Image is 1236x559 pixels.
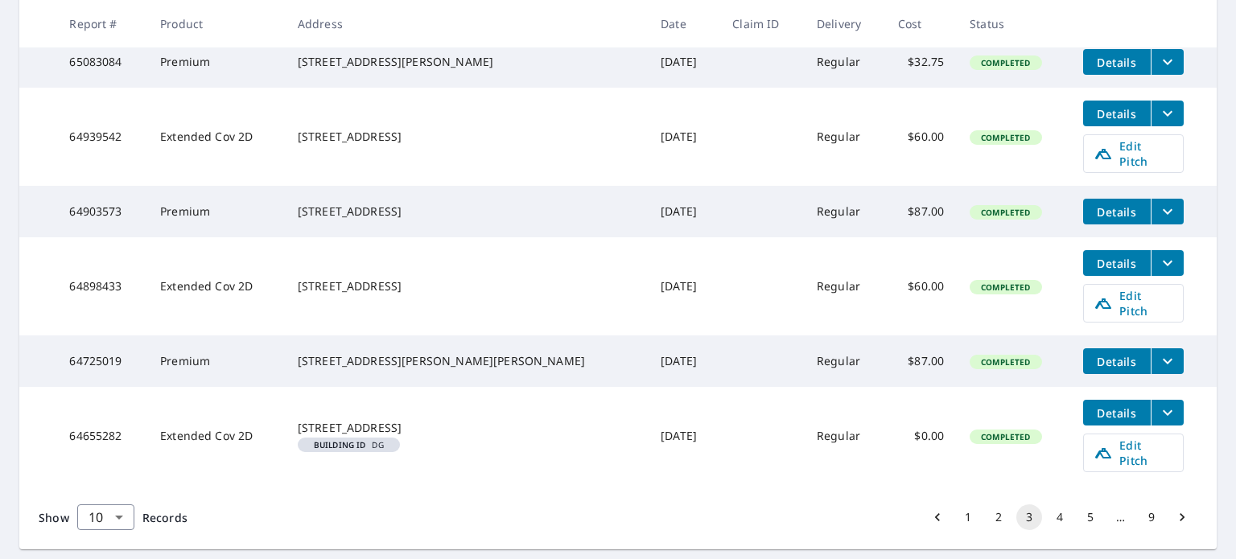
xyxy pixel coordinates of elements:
div: [STREET_ADDRESS] [298,203,635,220]
td: [DATE] [648,335,719,387]
td: 64939542 [56,88,147,186]
td: Regular [804,237,885,335]
button: Go to page 9 [1139,504,1164,530]
span: Details [1093,354,1141,369]
button: Go to previous page [925,504,950,530]
td: Regular [804,387,885,485]
td: 64725019 [56,335,147,387]
td: 64898433 [56,237,147,335]
td: [DATE] [648,387,719,485]
td: Extended Cov 2D [147,387,285,485]
td: $60.00 [885,88,957,186]
td: $87.00 [885,335,957,387]
td: Premium [147,186,285,237]
td: [DATE] [648,186,719,237]
span: Completed [971,57,1040,68]
span: Details [1093,256,1141,271]
span: Edit Pitch [1094,138,1173,169]
button: detailsBtn-64939542 [1083,101,1151,126]
span: Details [1093,106,1141,121]
td: [DATE] [648,36,719,88]
button: filesDropdownBtn-64898433 [1151,250,1184,276]
button: filesDropdownBtn-64939542 [1151,101,1184,126]
td: 65083084 [56,36,147,88]
td: Regular [804,186,885,237]
td: 64655282 [56,387,147,485]
div: … [1108,509,1134,525]
a: Edit Pitch [1083,284,1184,323]
span: Details [1093,405,1141,421]
td: $0.00 [885,387,957,485]
span: Completed [971,431,1040,442]
td: Regular [804,335,885,387]
div: [STREET_ADDRESS][PERSON_NAME] [298,54,635,70]
td: $32.75 [885,36,957,88]
span: Completed [971,282,1040,293]
td: Premium [147,36,285,88]
nav: pagination navigation [922,504,1197,530]
span: DG [304,441,393,449]
td: Extended Cov 2D [147,88,285,186]
button: page 3 [1016,504,1042,530]
td: $87.00 [885,186,957,237]
a: Edit Pitch [1083,134,1184,173]
div: 10 [77,495,134,540]
button: Go to page 5 [1077,504,1103,530]
span: Completed [971,207,1040,218]
button: detailsBtn-64655282 [1083,400,1151,425]
em: Building ID [314,441,366,449]
button: detailsBtn-65083084 [1083,49,1151,75]
td: Premium [147,335,285,387]
button: Go to page 4 [1047,504,1073,530]
td: $60.00 [885,237,957,335]
span: Show [39,510,69,525]
td: Extended Cov 2D [147,237,285,335]
span: Edit Pitch [1094,438,1173,468]
div: [STREET_ADDRESS] [298,278,635,294]
div: [STREET_ADDRESS] [298,129,635,145]
button: filesDropdownBtn-64725019 [1151,348,1184,374]
button: filesDropdownBtn-65083084 [1151,49,1184,75]
button: Go to next page [1169,504,1195,530]
span: Details [1093,55,1141,70]
span: Completed [971,132,1040,143]
div: [STREET_ADDRESS][PERSON_NAME][PERSON_NAME] [298,353,635,369]
button: Go to page 2 [986,504,1011,530]
td: Regular [804,88,885,186]
div: [STREET_ADDRESS] [298,420,635,436]
span: Edit Pitch [1094,288,1173,319]
button: detailsBtn-64898433 [1083,250,1151,276]
button: detailsBtn-64903573 [1083,199,1151,224]
td: 64903573 [56,186,147,237]
td: [DATE] [648,88,719,186]
button: detailsBtn-64725019 [1083,348,1151,374]
a: Edit Pitch [1083,434,1184,472]
span: Details [1093,204,1141,220]
button: filesDropdownBtn-64655282 [1151,400,1184,425]
div: Show 10 records [77,504,134,530]
td: [DATE] [648,237,719,335]
td: Regular [804,36,885,88]
button: Go to page 1 [955,504,981,530]
span: Records [142,510,187,525]
span: Completed [971,356,1040,368]
button: filesDropdownBtn-64903573 [1151,199,1184,224]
